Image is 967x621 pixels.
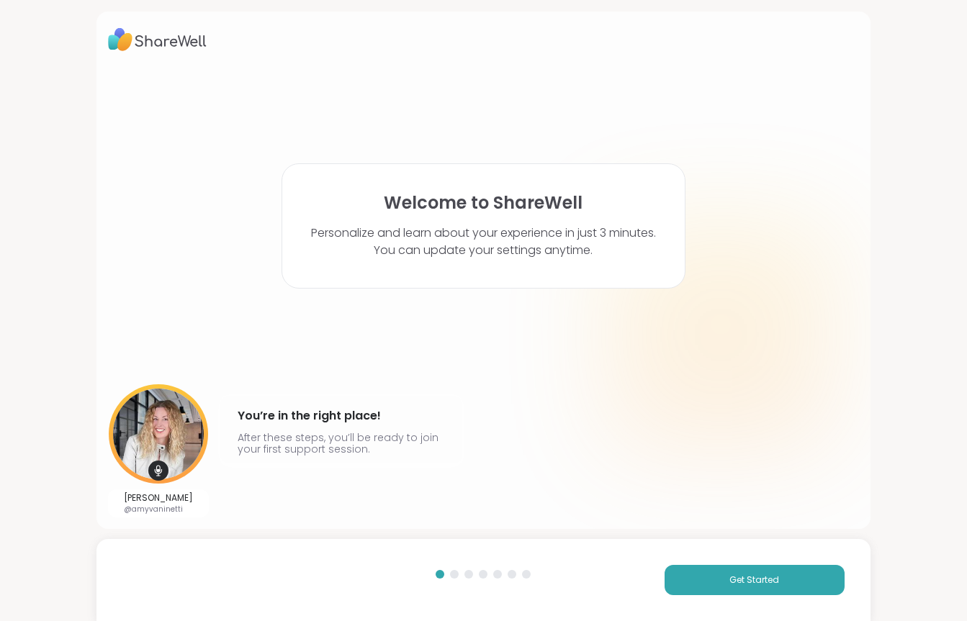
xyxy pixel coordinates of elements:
[124,492,193,504] p: [PERSON_NAME]
[238,432,445,455] p: After these steps, you’ll be ready to join your first support session.
[729,574,779,586] span: Get Started
[238,404,445,427] h4: You’re in the right place!
[384,193,583,213] h1: Welcome to ShareWell
[124,504,193,515] p: @amyvaninetti
[665,565,845,595] button: Get Started
[108,23,207,56] img: ShareWell Logo
[148,461,168,481] img: mic icon
[311,225,656,259] p: Personalize and learn about your experience in just 3 minutes. You can update your settings anytime.
[109,384,208,484] img: User image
